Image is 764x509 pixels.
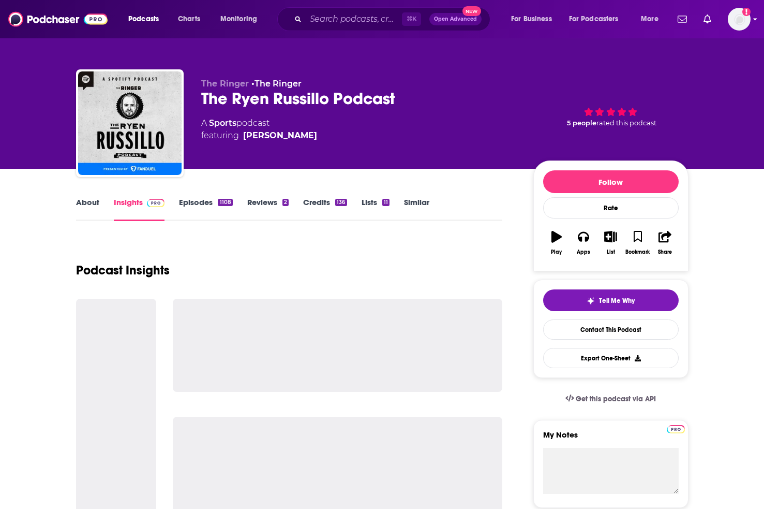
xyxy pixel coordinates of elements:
button: Bookmark [624,224,651,261]
button: Open AdvancedNew [429,13,482,25]
svg: Add a profile image [742,8,751,16]
span: New [462,6,481,16]
a: Show notifications dropdown [673,10,691,28]
a: About [76,197,99,221]
span: For Podcasters [569,12,619,26]
div: Play [551,249,562,255]
div: 1108 [218,199,232,206]
div: Share [658,249,672,255]
button: open menu [121,11,172,27]
img: Podchaser Pro [147,199,165,207]
div: A podcast [201,117,317,142]
a: Sports [209,118,236,128]
span: For Business [511,12,552,26]
img: Podchaser Pro [667,425,685,433]
button: Play [543,224,570,261]
span: • [251,79,302,89]
div: 5 peoplerated this podcast [533,79,688,143]
a: Show notifications dropdown [699,10,715,28]
div: 2 [282,199,289,206]
span: Open Advanced [434,17,477,22]
span: 5 people [567,119,596,127]
a: Get this podcast via API [557,386,665,412]
a: Similar [404,197,429,221]
button: Show profile menu [728,8,751,31]
img: Podchaser - Follow, Share and Rate Podcasts [8,9,108,29]
div: Rate [543,197,679,219]
label: My Notes [543,430,679,448]
a: [PERSON_NAME] [243,129,317,142]
div: Bookmark [625,249,650,255]
a: Episodes1108 [179,197,232,221]
button: Follow [543,170,679,193]
a: Reviews2 [247,197,289,221]
a: Charts [171,11,206,27]
button: Export One-Sheet [543,348,679,368]
div: 136 [335,199,347,206]
div: List [607,249,615,255]
a: Pro website [667,424,685,433]
button: Apps [570,224,597,261]
button: open menu [634,11,671,27]
div: Apps [577,249,590,255]
a: InsightsPodchaser Pro [114,197,165,221]
img: The Ryen Russillo Podcast [78,71,182,175]
a: Lists11 [362,197,390,221]
span: Charts [178,12,200,26]
span: Monitoring [220,12,257,26]
span: Tell Me Why [599,297,635,305]
button: open menu [504,11,565,27]
span: The Ringer [201,79,249,89]
span: Logged in as ElaineatWink [728,8,751,31]
a: Credits136 [303,197,347,221]
img: User Profile [728,8,751,31]
button: List [597,224,624,261]
div: Search podcasts, credits, & more... [287,7,500,31]
button: open menu [213,11,271,27]
button: tell me why sparkleTell Me Why [543,289,679,311]
button: open menu [562,11,634,27]
span: Podcasts [128,12,159,26]
span: rated this podcast [596,119,656,127]
input: Search podcasts, credits, & more... [306,11,402,27]
a: Contact This Podcast [543,319,679,340]
span: More [641,12,658,26]
h1: Podcast Insights [76,263,170,278]
div: 11 [382,199,390,206]
a: The Ringer [254,79,302,89]
button: Share [651,224,678,261]
span: ⌘ K [402,12,421,26]
span: featuring [201,129,317,142]
img: tell me why sparkle [587,297,595,305]
span: Get this podcast via API [576,395,656,403]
